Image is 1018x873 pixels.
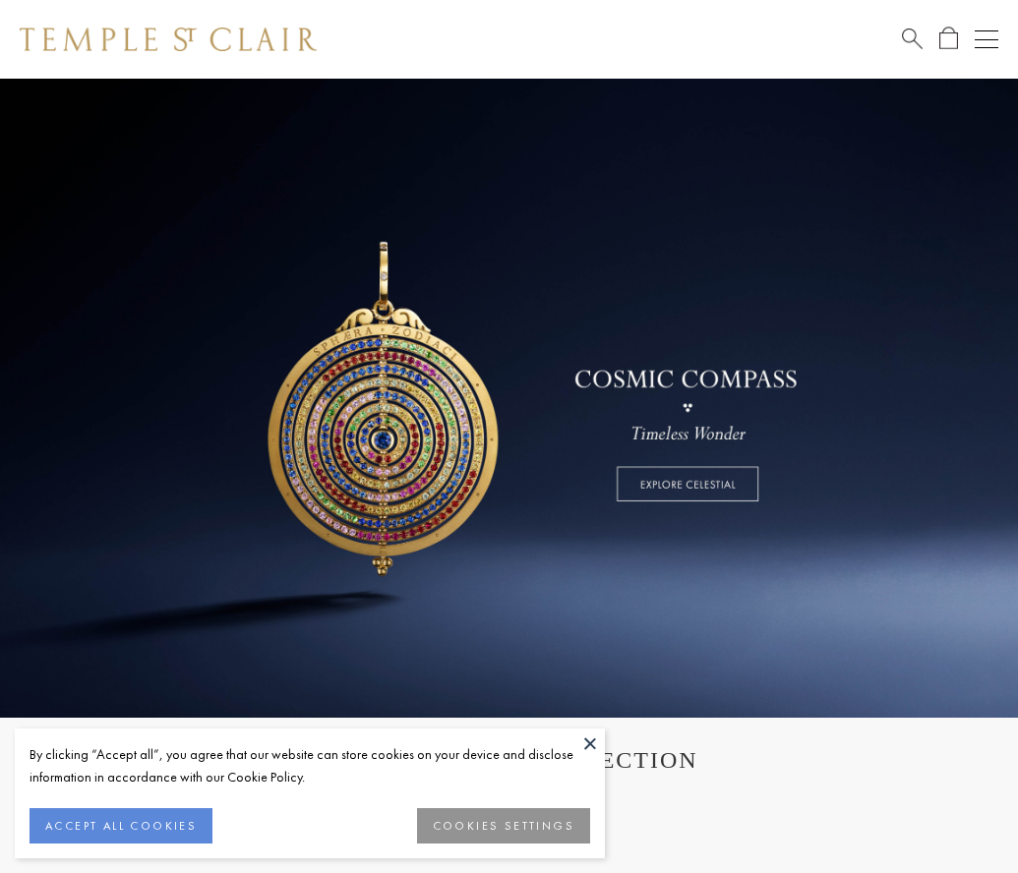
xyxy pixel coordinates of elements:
a: Open Shopping Bag [939,27,958,51]
a: Search [902,27,923,51]
button: ACCEPT ALL COOKIES [30,808,212,844]
img: Temple St. Clair [20,28,317,51]
button: Open navigation [975,28,998,51]
button: COOKIES SETTINGS [417,808,590,844]
div: By clicking “Accept all”, you agree that our website can store cookies on your device and disclos... [30,743,590,788]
